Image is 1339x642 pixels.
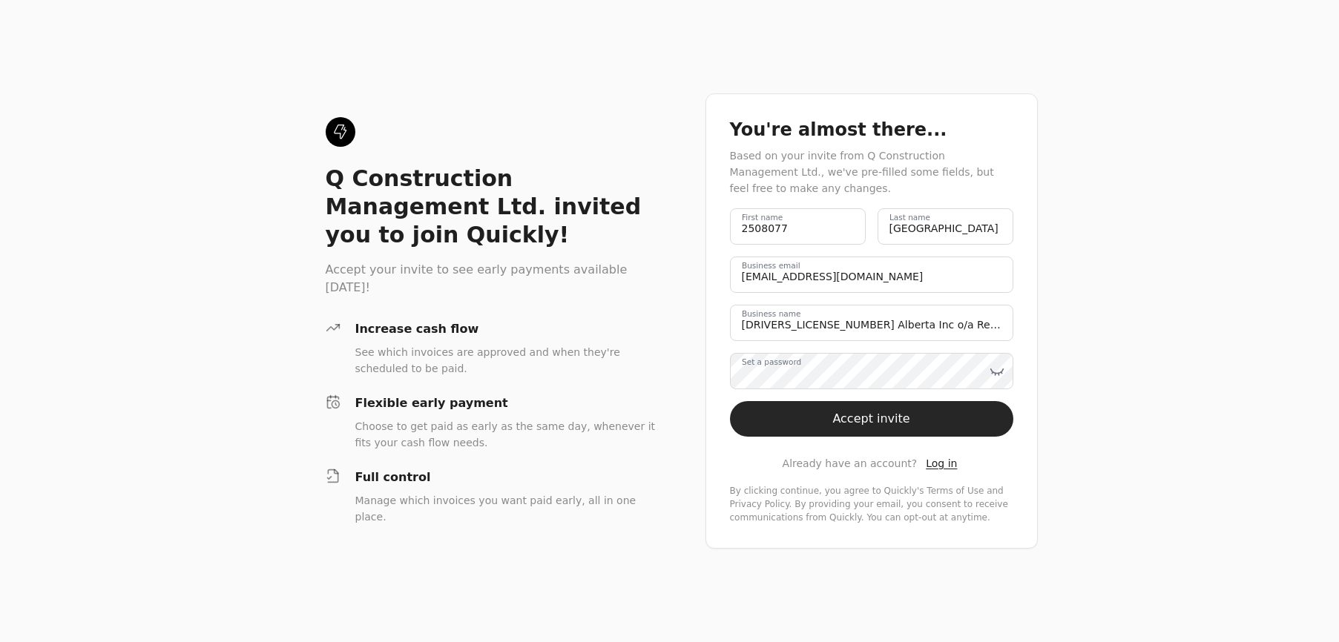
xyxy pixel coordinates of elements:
[730,499,789,509] a: privacy-policy
[355,418,658,451] div: Choose to get paid as early as the same day, whenever it fits your cash flow needs.
[742,212,783,224] label: First name
[926,456,957,471] a: Log in
[326,165,658,249] div: Q Construction Management Ltd. invited you to join Quickly!
[326,261,658,297] div: Accept your invite to see early payments available [DATE]!
[355,492,658,525] div: Manage which invoices you want paid early, all in one place.
[730,118,1013,142] div: You're almost there...
[889,212,930,224] label: Last name
[742,357,801,368] label: Set a password
[926,457,957,469] span: Log in
[355,394,658,412] div: Flexible early payment
[355,469,658,486] div: Full control
[355,320,658,338] div: Increase cash flow
[730,401,1013,437] button: Accept invite
[730,148,1013,196] div: Based on your invite from Q Construction Management Ltd., we've pre-filled some fields, but feel ...
[742,308,800,320] label: Business name
[730,484,1013,524] div: By clicking continue, you agree to Quickly's and . By providing your email, you consent to receiv...
[355,344,658,377] div: See which invoices are approved and when they're scheduled to be paid.
[923,454,960,472] button: Log in
[783,456,918,471] span: Already have an account?
[927,486,984,496] a: terms-of-service
[742,260,800,272] label: Business email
